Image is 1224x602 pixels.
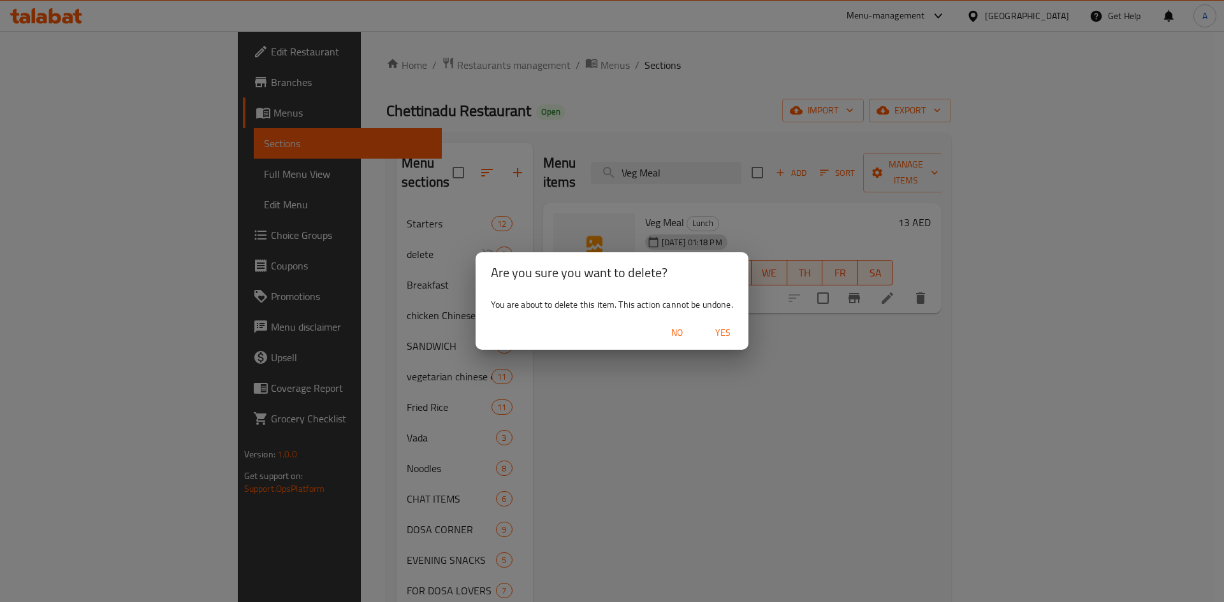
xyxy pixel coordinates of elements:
div: You are about to delete this item. This action cannot be undone. [476,293,748,316]
button: Yes [703,321,743,345]
span: Yes [708,325,738,341]
h2: Are you sure you want to delete? [491,262,733,283]
span: No [662,325,692,341]
button: No [657,321,697,345]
